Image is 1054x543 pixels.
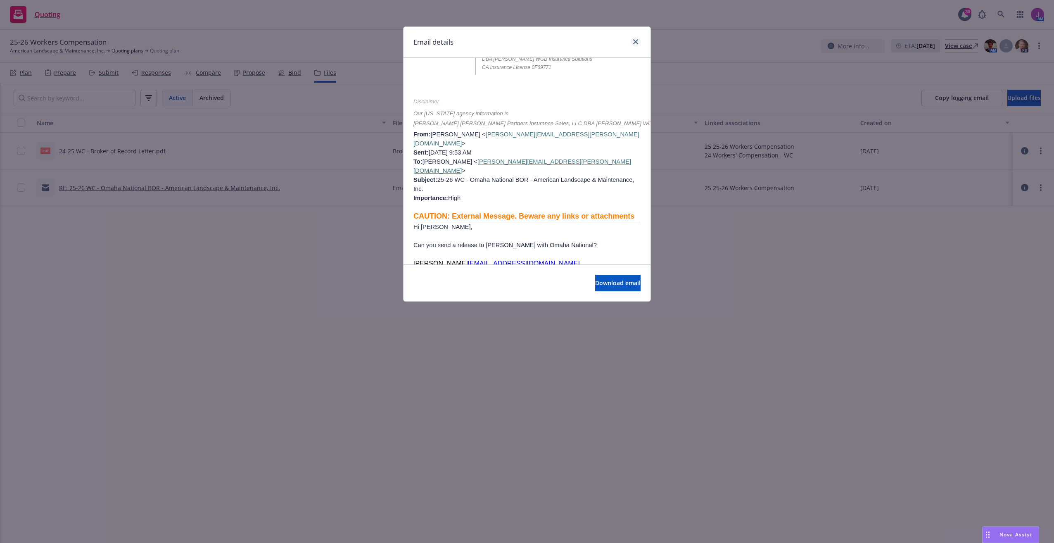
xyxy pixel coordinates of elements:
[413,224,472,230] span: Hi [PERSON_NAME],
[413,212,634,220] span: CAUTION: External Message. Beware any links or attachments
[468,260,580,267] a: [EMAIL_ADDRESS][DOMAIN_NAME]
[413,242,597,248] span: Can you send a release to [PERSON_NAME] with Omaha National?
[413,120,778,126] span: [PERSON_NAME] [PERSON_NAME] Partners Insurance Sales, LLC DBA [PERSON_NAME] WGB Insurance Solutio...
[983,527,993,543] div: Drag to move
[482,64,551,70] span: CA Insurance License 0F69771
[413,37,453,48] h1: Email details
[982,526,1039,543] button: Nova Assist
[999,531,1032,538] span: Nova Assist
[413,131,639,147] a: [PERSON_NAME][EMAIL_ADDRESS][PERSON_NAME][DOMAIN_NAME]
[482,56,592,62] span: DBA [PERSON_NAME] WGB Insurance Solutions
[595,279,641,287] span: Download email
[413,149,429,156] b: Sent:
[413,260,580,267] span: [PERSON_NAME]
[413,98,439,105] a: Disclaimer
[595,275,641,291] button: Download email
[413,131,431,138] span: From:
[413,158,631,174] a: [PERSON_NAME][EMAIL_ADDRESS][PERSON_NAME][DOMAIN_NAME]
[413,176,437,183] b: Subject:
[413,158,423,165] b: To:
[413,110,508,117] span: Our [US_STATE] agency information is
[413,195,448,201] b: Importance:
[631,37,641,47] a: close
[413,131,639,201] span: [PERSON_NAME] < > [DATE] 9:53 AM [PERSON_NAME] < > 25-26 WC - Omaha National BOR - American Lands...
